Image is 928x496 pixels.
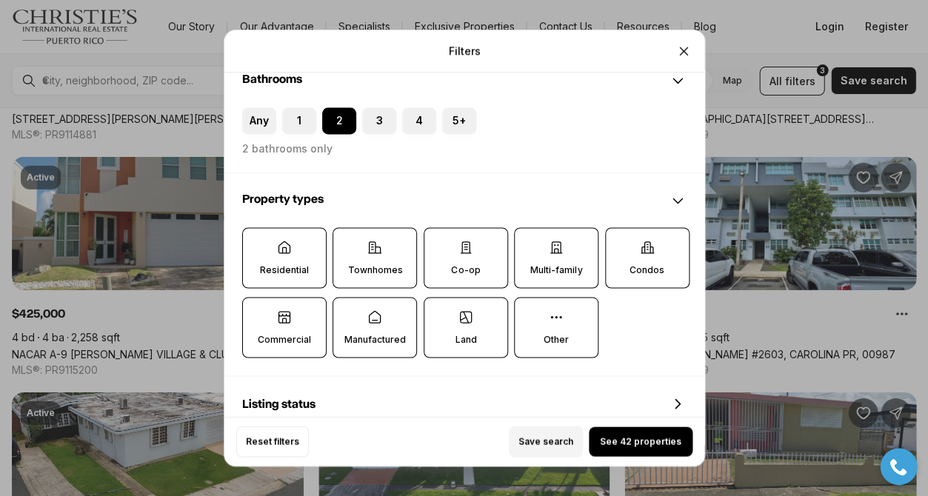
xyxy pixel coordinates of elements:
[224,377,704,430] div: Listing status
[236,426,309,457] button: Reset filters
[242,398,316,409] span: Listing status
[630,264,664,275] p: Condos
[451,264,480,275] p: Co-op
[242,143,333,155] label: 2 bathrooms only
[402,107,436,134] label: 4
[455,333,476,345] p: Land
[224,54,704,107] div: Bathrooms
[282,107,316,134] label: 1
[322,107,356,134] label: 2
[224,107,704,172] div: Bathrooms
[347,264,402,275] p: Townhomes
[242,193,324,205] span: Property types
[258,333,311,345] p: Commercial
[589,426,692,456] button: See 42 properties
[242,107,276,134] label: Any
[224,227,704,375] div: Property types
[246,435,299,447] span: Reset filters
[224,174,704,227] div: Property types
[242,73,302,85] span: Bathrooms
[518,435,573,447] span: Save search
[344,333,405,345] p: Manufactured
[509,426,583,457] button: Save search
[442,107,476,134] label: 5+
[544,333,569,345] p: Other
[669,36,698,66] button: Close
[530,264,582,275] p: Multi-family
[260,264,309,275] p: Residential
[362,107,396,134] label: 3
[600,435,681,447] span: See 42 properties
[448,45,480,57] p: Filters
